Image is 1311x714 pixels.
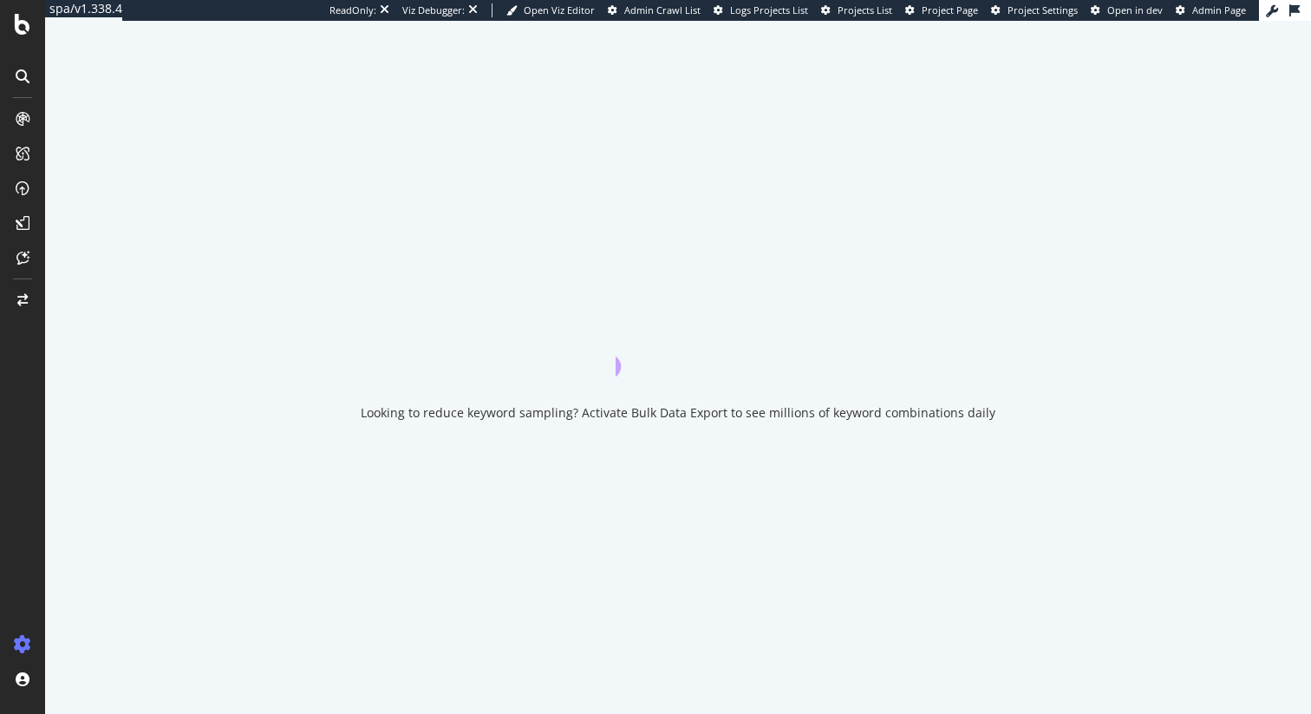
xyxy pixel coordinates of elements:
[730,3,808,16] span: Logs Projects List
[1176,3,1246,17] a: Admin Page
[1107,3,1163,16] span: Open in dev
[506,3,595,17] a: Open Viz Editor
[616,314,740,377] div: animation
[624,3,701,16] span: Admin Crawl List
[402,3,465,17] div: Viz Debugger:
[1091,3,1163,17] a: Open in dev
[524,3,595,16] span: Open Viz Editor
[821,3,892,17] a: Projects List
[1008,3,1078,16] span: Project Settings
[905,3,978,17] a: Project Page
[329,3,376,17] div: ReadOnly:
[1192,3,1246,16] span: Admin Page
[361,404,995,422] div: Looking to reduce keyword sampling? Activate Bulk Data Export to see millions of keyword combinat...
[608,3,701,17] a: Admin Crawl List
[838,3,892,16] span: Projects List
[714,3,808,17] a: Logs Projects List
[991,3,1078,17] a: Project Settings
[922,3,978,16] span: Project Page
